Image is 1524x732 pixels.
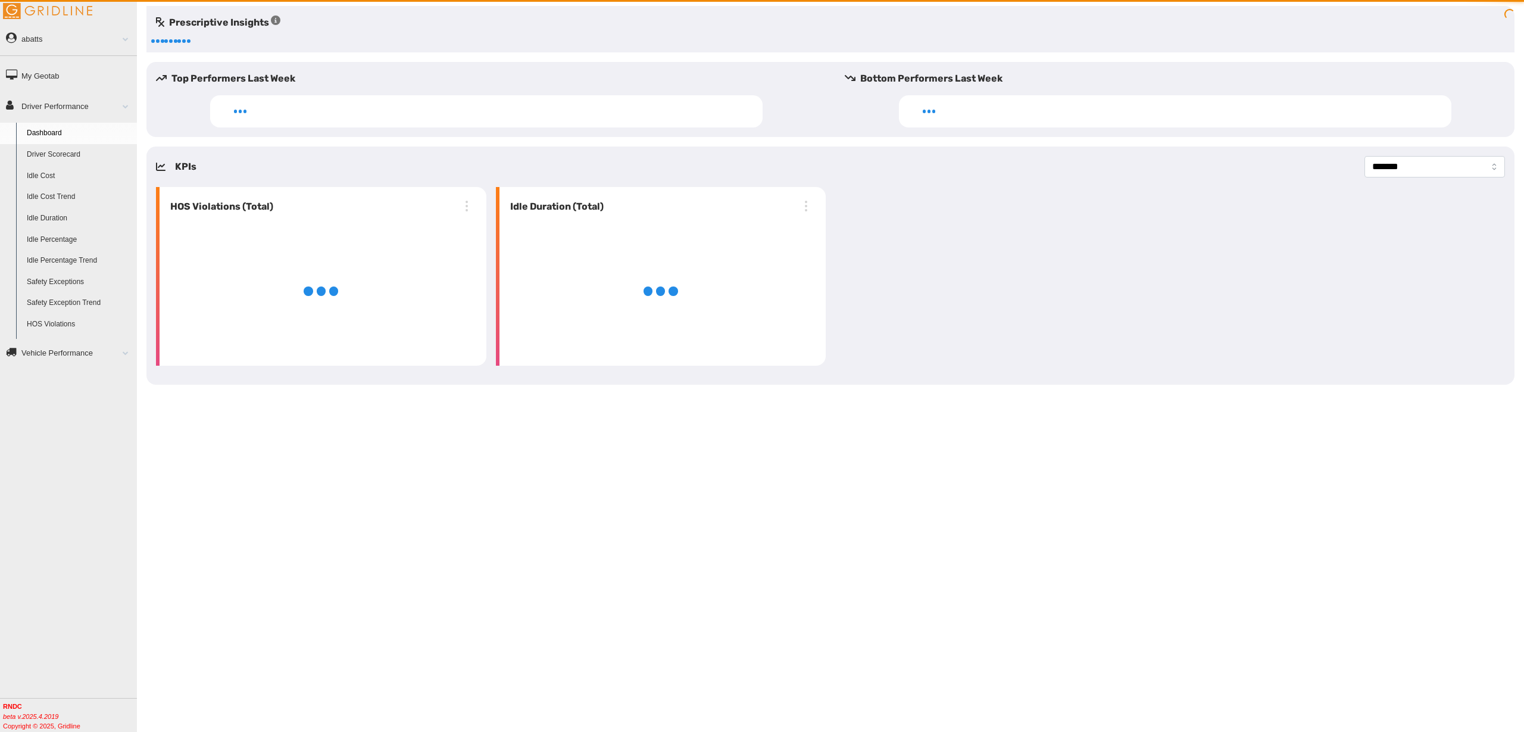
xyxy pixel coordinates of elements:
i: beta v.2025.4.2019 [3,713,58,720]
a: Driver Scorecard [21,144,137,166]
h6: Idle Duration (Total) [505,200,604,214]
h6: HOS Violations (Total) [165,200,273,214]
a: Safety Exceptions [21,272,137,293]
a: Idle Percentage [21,229,137,251]
h5: Bottom Performers Last Week [845,71,1514,86]
a: Idle Duration [21,208,137,229]
a: Idle Cost [21,166,137,187]
a: HOS Violations [21,314,137,335]
h5: Top Performers Last Week [156,71,826,86]
a: Idle Percentage Trend [21,250,137,272]
a: Dashboard [21,123,137,144]
img: Gridline [3,3,92,19]
b: RNDC [3,703,22,710]
a: Idle Cost Trend [21,186,137,208]
h5: KPIs [175,160,196,174]
a: HOS Violation Trend [21,335,137,357]
a: Safety Exception Trend [21,292,137,314]
h5: Prescriptive Insights [156,15,280,30]
div: Copyright © 2025, Gridline [3,702,137,731]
